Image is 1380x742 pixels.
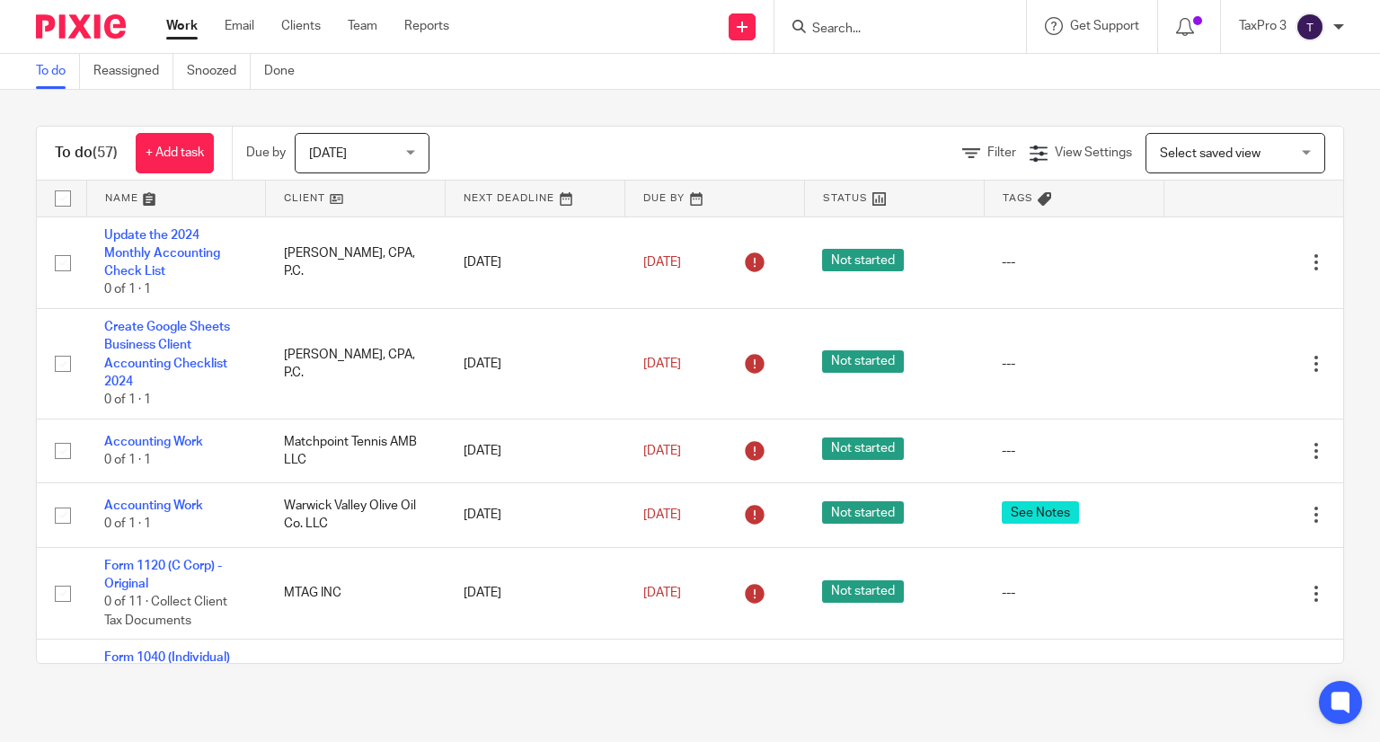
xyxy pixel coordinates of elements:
[93,146,118,160] span: (57)
[810,22,972,38] input: Search
[166,17,198,35] a: Work
[104,436,203,448] a: Accounting Work
[136,133,214,173] a: + Add task
[104,560,222,590] a: Form 1120 (C Corp) - Original
[104,321,230,388] a: Create Google Sheets Business Client Accounting Checklist 2024
[55,144,118,163] h1: To do
[36,54,80,89] a: To do
[104,229,220,278] a: Update the 2024 Monthly Accounting Check List
[246,144,286,162] p: Due by
[348,17,377,35] a: Team
[104,499,203,512] a: Accounting Work
[446,216,625,309] td: [DATE]
[1070,20,1139,32] span: Get Support
[104,518,151,531] span: 0 of 1 · 1
[1160,147,1261,160] span: Select saved view
[1002,584,1146,602] div: ---
[446,483,625,547] td: [DATE]
[1002,501,1079,524] span: See Notes
[643,445,681,457] span: [DATE]
[643,358,681,370] span: [DATE]
[309,147,347,160] span: [DATE]
[266,483,446,547] td: Warwick Valley Olive Oil Co. LLC
[266,216,446,309] td: [PERSON_NAME], CPA, P.C.
[1296,13,1324,41] img: svg%3E
[1239,17,1287,35] p: TaxPro 3
[266,547,446,640] td: MTAG INC
[1003,193,1033,203] span: Tags
[643,256,681,269] span: [DATE]
[104,596,227,628] span: 0 of 11 · Collect Client Tax Documents
[643,587,681,599] span: [DATE]
[104,284,151,296] span: 0 of 1 · 1
[822,580,904,603] span: Not started
[104,394,151,407] span: 0 of 1 · 1
[104,454,151,466] span: 0 of 1 · 1
[1002,355,1146,373] div: ---
[104,651,230,664] a: Form 1040 (Individual)
[266,309,446,420] td: [PERSON_NAME], CPA, P.C.
[281,17,321,35] a: Clients
[225,17,254,35] a: Email
[822,501,904,524] span: Not started
[822,437,904,460] span: Not started
[266,419,446,482] td: Matchpoint Tennis AMB LLC
[446,309,625,420] td: [DATE]
[1002,442,1146,460] div: ---
[93,54,173,89] a: Reassigned
[822,249,904,271] span: Not started
[36,14,126,39] img: Pixie
[187,54,251,89] a: Snoozed
[264,54,308,89] a: Done
[446,419,625,482] td: [DATE]
[822,350,904,373] span: Not started
[987,146,1016,159] span: Filter
[404,17,449,35] a: Reports
[1002,253,1146,271] div: ---
[643,508,681,521] span: [DATE]
[1055,146,1132,159] span: View Settings
[446,547,625,640] td: [DATE]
